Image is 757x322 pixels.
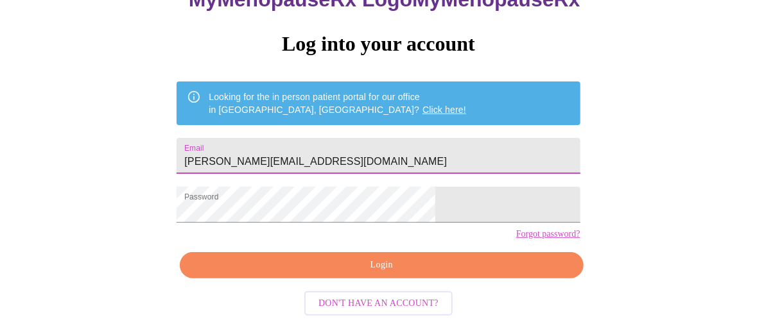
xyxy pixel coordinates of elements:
[177,32,580,56] h3: Log into your account
[180,252,583,278] button: Login
[195,257,568,273] span: Login
[301,297,456,308] a: Don't have an account?
[422,105,466,115] a: Click here!
[304,291,453,316] button: Don't have an account?
[209,85,466,121] div: Looking for the in person patient portal for our office in [GEOGRAPHIC_DATA], [GEOGRAPHIC_DATA]?
[516,229,580,239] a: Forgot password?
[318,296,439,312] span: Don't have an account?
